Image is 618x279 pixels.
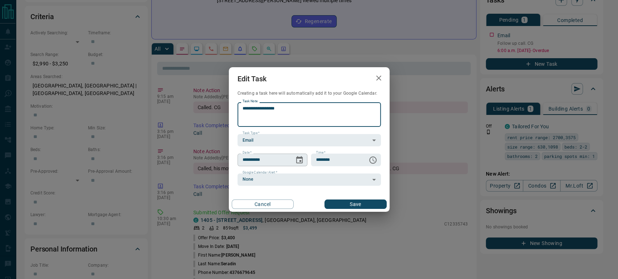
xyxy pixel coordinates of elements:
button: Save [324,199,386,209]
p: Creating a task here will automatically add it to your Google Calendar. [237,90,381,96]
div: None [237,173,381,186]
label: Time [316,150,325,155]
button: Cancel [232,199,294,209]
label: Google Calendar Alert [243,170,277,175]
button: Choose time, selected time is 6:00 AM [366,153,380,167]
h2: Edit Task [229,67,275,90]
div: Email [237,134,381,146]
label: Task Note [243,99,257,104]
label: Date [243,150,252,155]
label: Task Type [243,131,260,136]
button: Choose date, selected date is Aug 17, 2025 [292,153,307,167]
